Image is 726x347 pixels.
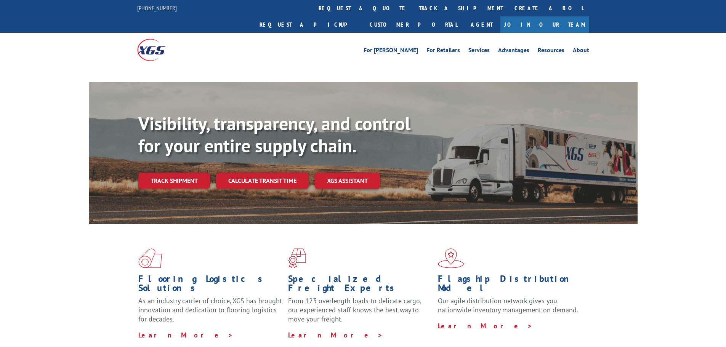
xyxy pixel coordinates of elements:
[364,47,418,56] a: For [PERSON_NAME]
[538,47,564,56] a: Resources
[426,47,460,56] a: For Retailers
[438,274,582,296] h1: Flagship Distribution Model
[138,112,410,157] b: Visibility, transparency, and control for your entire supply chain.
[138,331,233,339] a: Learn More >
[463,16,500,33] a: Agent
[573,47,589,56] a: About
[468,47,490,56] a: Services
[138,173,210,189] a: Track shipment
[288,274,432,296] h1: Specialized Freight Experts
[500,16,589,33] a: Join Our Team
[137,4,177,12] a: [PHONE_NUMBER]
[216,173,309,189] a: Calculate transit time
[288,296,432,330] p: From 123 overlength loads to delicate cargo, our experienced staff knows the best way to move you...
[254,16,364,33] a: Request a pickup
[438,296,578,314] span: Our agile distribution network gives you nationwide inventory management on demand.
[138,296,282,323] span: As an industry carrier of choice, XGS has brought innovation and dedication to flooring logistics...
[315,173,380,189] a: XGS ASSISTANT
[288,248,306,268] img: xgs-icon-focused-on-flooring-red
[138,274,282,296] h1: Flooring Logistics Solutions
[138,248,162,268] img: xgs-icon-total-supply-chain-intelligence-red
[498,47,529,56] a: Advantages
[288,331,383,339] a: Learn More >
[364,16,463,33] a: Customer Portal
[438,248,464,268] img: xgs-icon-flagship-distribution-model-red
[438,321,533,330] a: Learn More >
